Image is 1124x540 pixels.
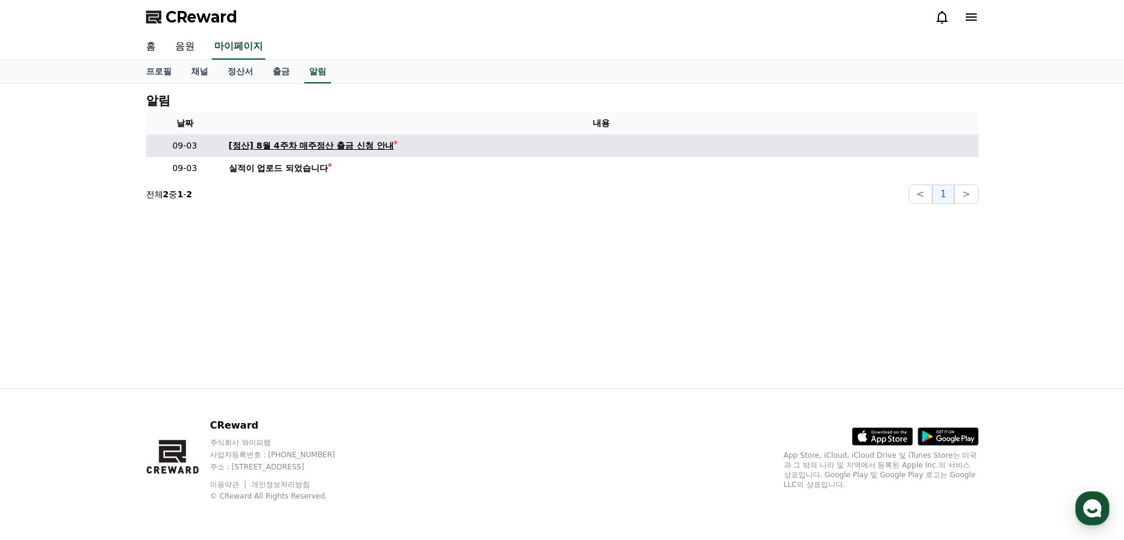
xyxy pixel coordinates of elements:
[4,386,80,416] a: 홈
[218,60,263,83] a: 정산서
[212,34,265,60] a: 마이페이지
[263,60,299,83] a: 출금
[166,34,204,60] a: 음원
[146,112,224,135] th: 날짜
[151,139,219,152] p: 09-03
[186,189,192,199] strong: 2
[157,386,234,416] a: 설정
[111,405,126,415] span: 대화
[251,480,310,489] a: 개인정보처리방침
[954,184,978,204] button: >
[146,94,170,107] h4: 알림
[163,189,169,199] strong: 2
[38,404,46,414] span: 홈
[932,184,954,204] button: 1
[210,491,358,501] p: © CReward All Rights Reserved.
[146,7,237,27] a: CReward
[210,480,248,489] a: 이용약관
[229,162,329,175] div: 실적이 업로드 되었습니다
[229,139,394,152] div: [정산] 8월 4주차 매주정산 출금 신청 안내
[210,438,358,447] p: 주식회사 와이피랩
[181,60,218,83] a: 채널
[229,139,974,152] a: [정산] 8월 4주차 매주정산 출금 신청 안내
[136,34,166,60] a: 홈
[909,184,932,204] button: <
[210,450,358,460] p: 사업자등록번호 : [PHONE_NUMBER]
[166,7,237,27] span: CReward
[304,60,331,83] a: 알림
[229,162,974,175] a: 실적이 업로드 되었습니다
[224,112,979,135] th: 내용
[210,418,358,433] p: CReward
[151,162,219,175] p: 09-03
[784,451,979,489] p: App Store, iCloud, iCloud Drive 및 iTunes Store는 미국과 그 밖의 나라 및 지역에서 등록된 Apple Inc.의 서비스 상표입니다. Goo...
[210,462,358,472] p: 주소 : [STREET_ADDRESS]
[188,404,203,414] span: 설정
[80,386,157,416] a: 대화
[177,189,183,199] strong: 1
[136,60,181,83] a: 프로필
[146,188,192,200] p: 전체 중 -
